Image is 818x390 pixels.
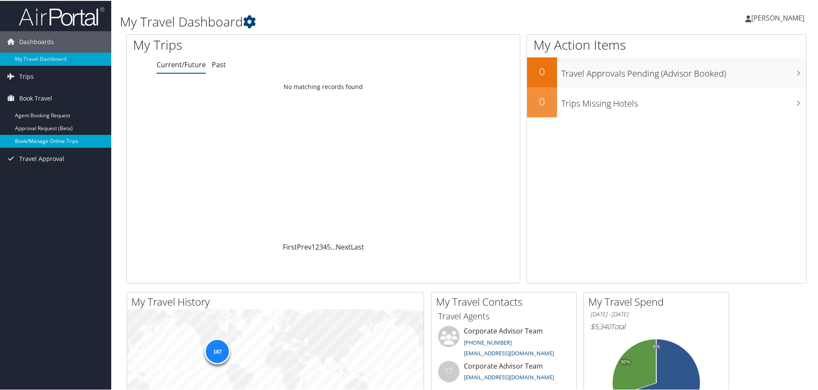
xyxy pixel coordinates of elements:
[434,325,574,360] li: Corporate Advisor Team
[436,294,576,308] h2: My Travel Contacts
[751,12,804,22] span: [PERSON_NAME]
[653,343,660,348] tspan: 0%
[283,241,297,251] a: First
[621,359,630,364] tspan: 30%
[323,241,327,251] a: 4
[319,241,323,251] a: 3
[590,321,611,330] span: $5,340
[464,372,554,380] a: [EMAIL_ADDRESS][DOMAIN_NAME]
[212,59,226,68] a: Past
[315,241,319,251] a: 2
[438,360,459,381] div: CT
[204,338,230,363] div: 187
[527,93,557,108] h2: 0
[527,35,806,53] h1: My Action Items
[561,92,806,109] h3: Trips Missing Hotels
[311,241,315,251] a: 1
[527,57,806,86] a: 0Travel Approvals Pending (Advisor Booked)
[131,294,424,308] h2: My Travel History
[588,294,729,308] h2: My Travel Spend
[590,310,722,318] h6: [DATE] - [DATE]
[336,241,351,251] a: Next
[434,360,574,388] li: Corporate Advisor Team
[527,63,557,78] h2: 0
[19,30,54,52] span: Dashboards
[127,78,520,94] td: No matching records found
[561,63,806,79] h3: Travel Approvals Pending (Advisor Booked)
[297,241,311,251] a: Prev
[351,241,364,251] a: Last
[464,338,512,345] a: [PHONE_NUMBER]
[19,87,52,108] span: Book Travel
[331,241,336,251] span: …
[133,35,350,53] h1: My Trips
[19,147,64,169] span: Travel Approval
[590,321,722,330] h6: Total
[157,59,206,68] a: Current/Future
[120,12,582,30] h1: My Travel Dashboard
[745,4,813,30] a: [PERSON_NAME]
[19,65,34,86] span: Trips
[438,310,570,322] h3: Travel Agents
[19,6,104,26] img: airportal-logo.png
[327,241,331,251] a: 5
[464,348,554,356] a: [EMAIL_ADDRESS][DOMAIN_NAME]
[527,86,806,116] a: 0Trips Missing Hotels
